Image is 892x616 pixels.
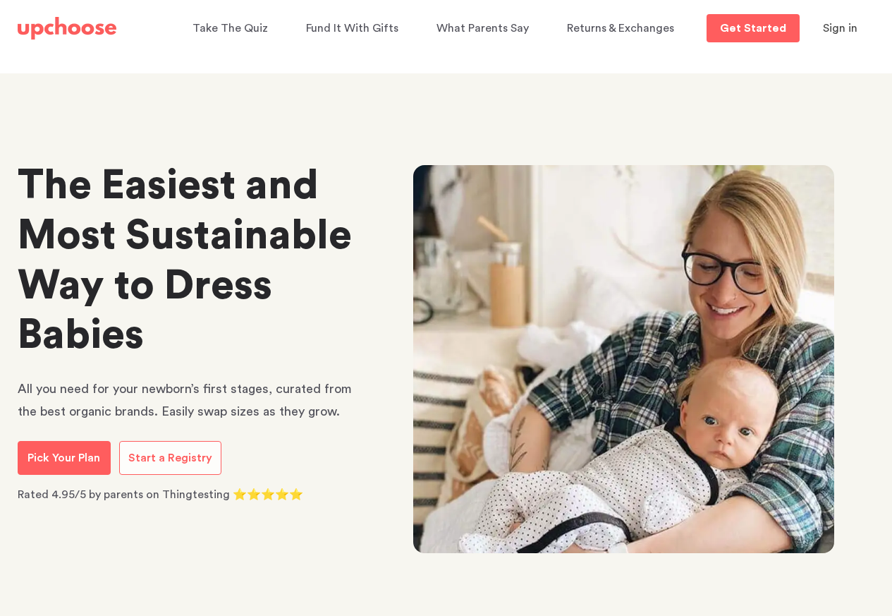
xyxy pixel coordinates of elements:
span: What Parents Say [436,23,529,34]
button: Sign in [805,14,875,42]
a: Pick Your Plan [18,441,111,475]
img: newborn baby [413,165,834,553]
span: All you need for your newborn’s first stages, curated from the best organic brands. Easily swap s... [18,382,352,418]
span: Returns & Exchanges [567,23,674,34]
a: What Parents Say [436,15,533,42]
span: Take The Quiz [193,23,268,34]
span: Fund It With Gifts [306,23,398,34]
p: Rated 4.95/5 by parents on Thingtesting ⭐⭐⭐⭐⭐ [18,486,356,505]
p: Get Started [720,23,786,34]
img: UpChoose [18,17,116,40]
p: Pick Your Plan [28,449,100,466]
a: UpChoose [18,14,116,43]
span: Sign in [823,23,857,34]
span: Start a Registry [128,452,212,464]
a: Fund It With Gifts [306,15,403,42]
strong: The Easiest and Most Sustainable Way to Dress Babies [18,165,352,356]
a: Take The Quiz [193,15,272,42]
a: Returns & Exchanges [567,15,678,42]
a: Start a Registry [119,441,221,475]
a: Get Started [707,14,800,42]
